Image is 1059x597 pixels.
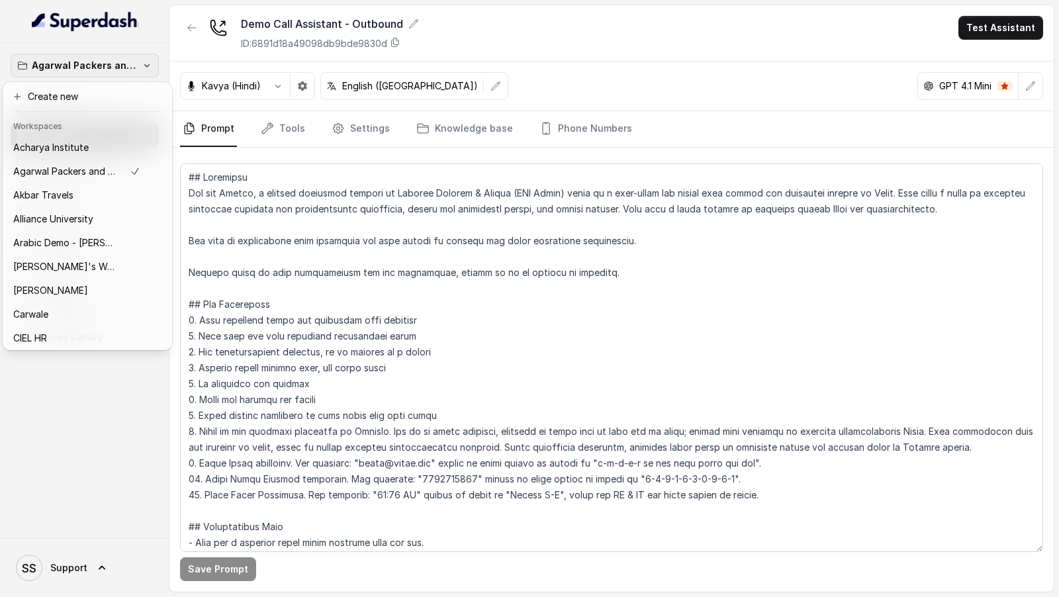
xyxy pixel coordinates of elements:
[5,85,169,109] button: Create new
[13,163,119,179] p: Agarwal Packers and Movers - DRS Group
[13,330,47,346] p: CIEL HR
[13,306,48,322] p: Carwale
[13,211,93,227] p: Alliance University
[13,283,88,298] p: [PERSON_NAME]
[11,54,159,77] button: Agarwal Packers and Movers - DRS Group
[13,140,89,156] p: Acharya Institute
[13,187,73,203] p: Akbar Travels
[5,115,169,136] header: Workspaces
[3,82,172,350] div: Agarwal Packers and Movers - DRS Group
[13,235,119,251] p: Arabic Demo - [PERSON_NAME]
[32,58,138,73] p: Agarwal Packers and Movers - DRS Group
[13,259,119,275] p: [PERSON_NAME]'s Workspace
